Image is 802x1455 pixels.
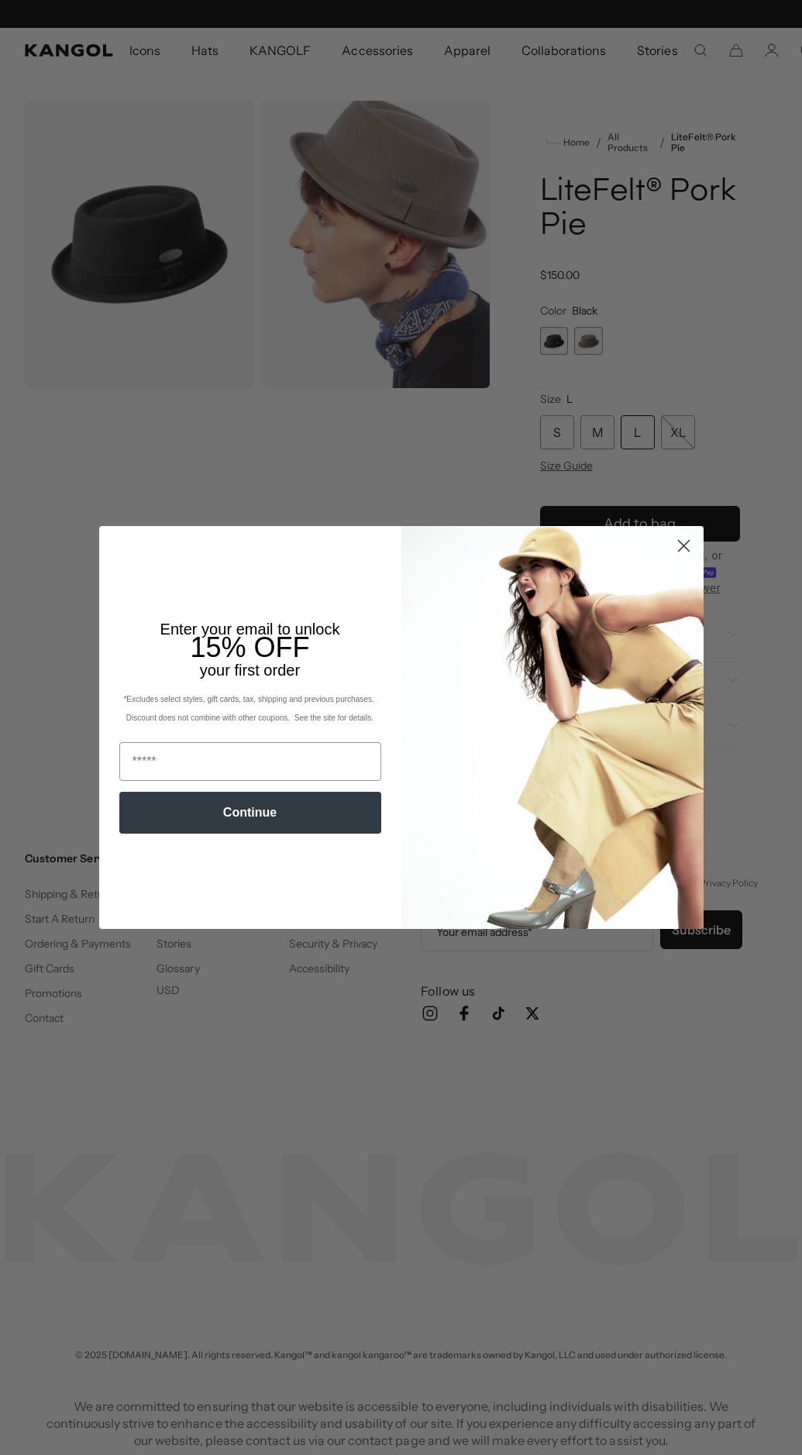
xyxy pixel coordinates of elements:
input: Email [119,742,381,781]
span: 15% OFF [190,631,309,663]
span: your first order [200,662,300,679]
button: Continue [119,792,381,834]
img: 93be19ad-e773-4382-80b9-c9d740c9197f.jpeg [401,526,704,929]
span: Enter your email to unlock [160,621,340,638]
button: Close dialog [670,532,697,559]
span: *Excludes select styles, gift cards, tax, shipping and previous purchases. Discount does not comb... [123,695,376,722]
